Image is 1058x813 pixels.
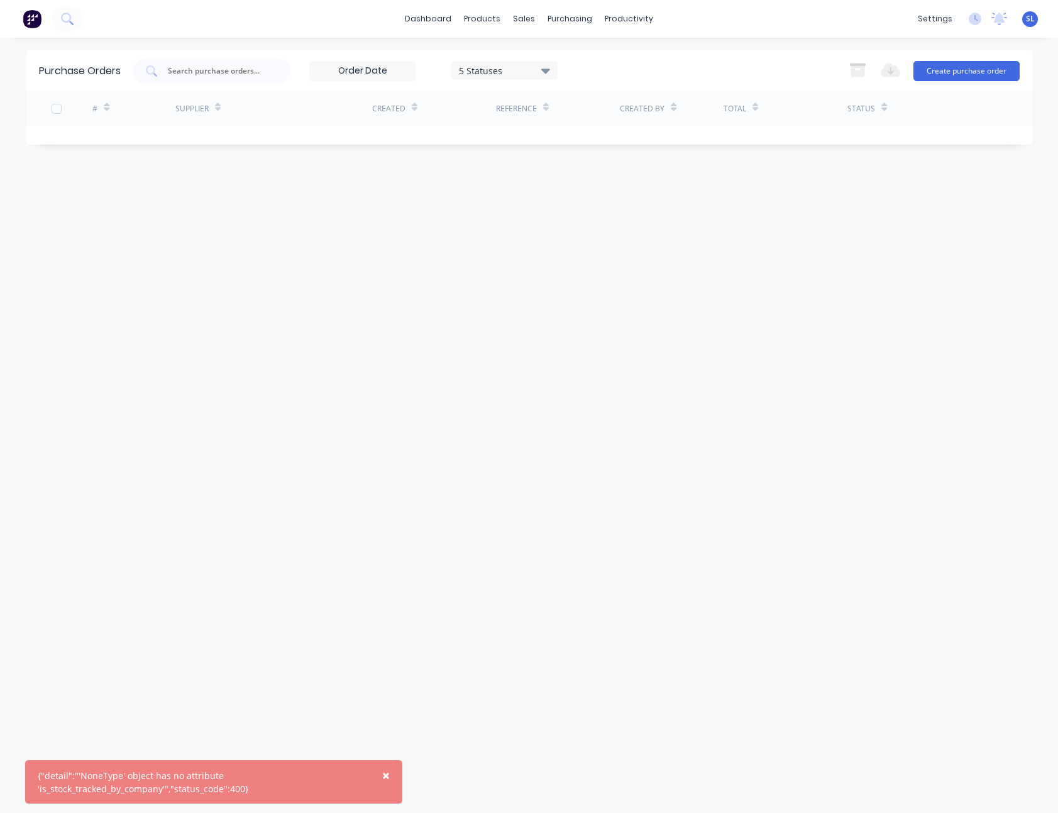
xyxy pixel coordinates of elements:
[38,769,364,795] div: {"detail":"'NoneType' object has no attribute 'is_stock_tracked_by_company'","status_code":400}
[507,9,541,28] div: sales
[372,103,405,114] div: Created
[496,103,537,114] div: Reference
[167,65,271,77] input: Search purchase orders...
[39,64,121,79] div: Purchase Orders
[620,103,664,114] div: Created By
[913,61,1020,81] button: Create purchase order
[912,9,959,28] div: settings
[370,760,402,790] button: Close
[724,103,746,114] div: Total
[458,9,507,28] div: products
[310,62,416,80] input: Order Date
[92,103,97,114] div: #
[847,103,875,114] div: Status
[541,9,598,28] div: purchasing
[459,64,549,77] div: 5 Statuses
[399,9,458,28] a: dashboard
[1026,13,1035,25] span: SL
[175,103,209,114] div: Supplier
[23,9,41,28] img: Factory
[382,766,390,784] span: ×
[598,9,659,28] div: productivity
